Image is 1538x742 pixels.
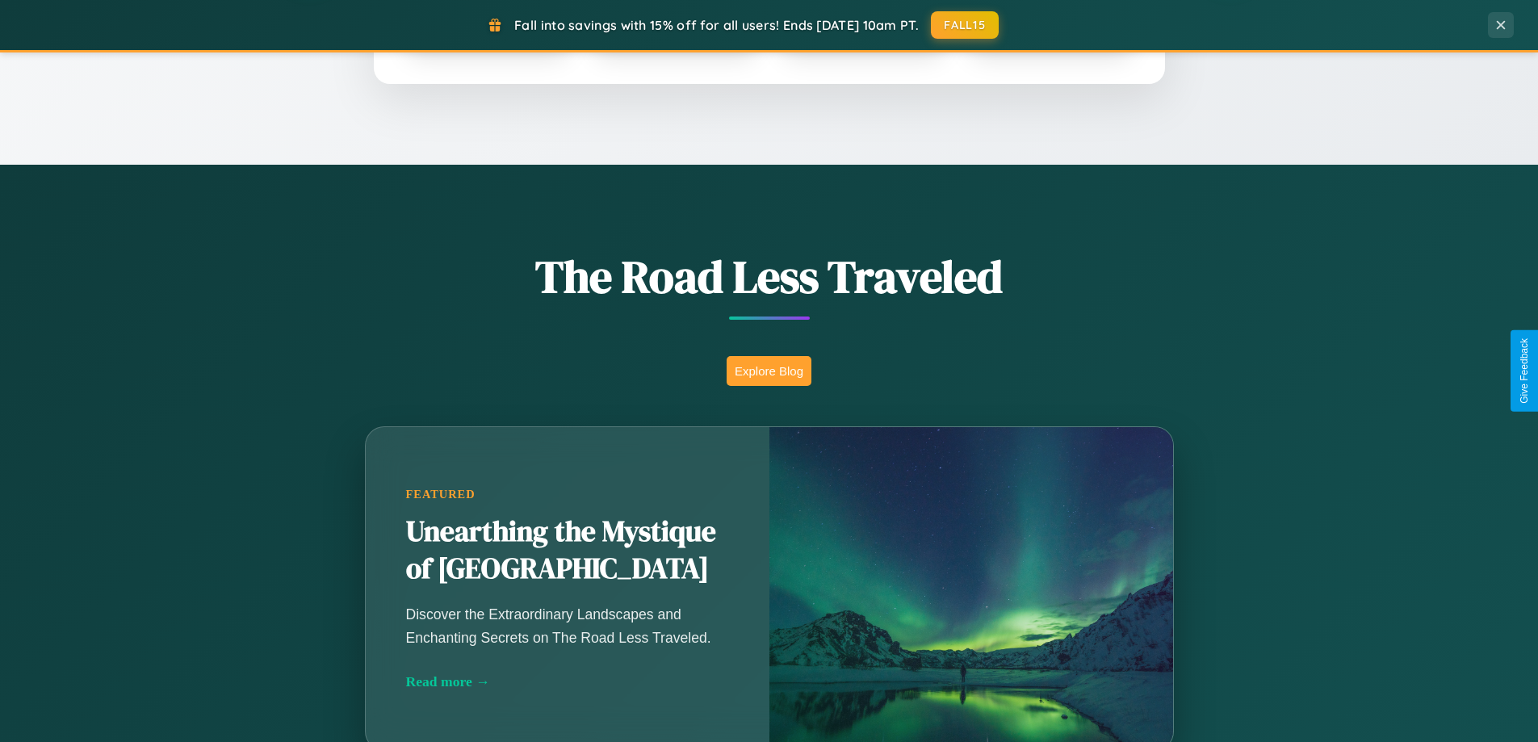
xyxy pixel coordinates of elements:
h2: Unearthing the Mystique of [GEOGRAPHIC_DATA] [406,514,729,588]
div: Read more → [406,673,729,690]
div: Give Feedback [1519,338,1530,404]
button: Explore Blog [727,356,811,386]
h1: The Road Less Traveled [285,245,1254,308]
p: Discover the Extraordinary Landscapes and Enchanting Secrets on The Road Less Traveled. [406,603,729,648]
div: Featured [406,488,729,501]
span: Fall into savings with 15% off for all users! Ends [DATE] 10am PT. [514,17,919,33]
button: FALL15 [931,11,999,39]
